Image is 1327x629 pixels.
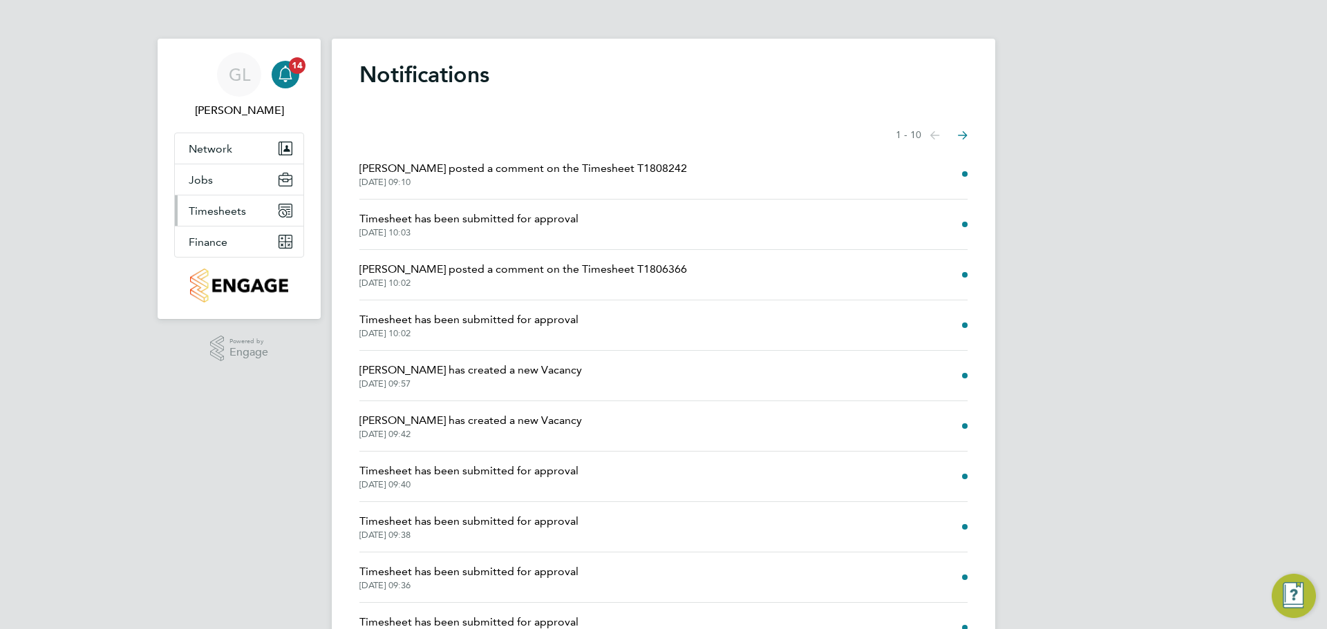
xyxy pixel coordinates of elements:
span: [PERSON_NAME] has created a new Vacancy [359,412,582,429]
span: [DATE] 10:02 [359,328,578,339]
span: Timesheet has been submitted for approval [359,513,578,530]
span: Jobs [189,173,213,186]
span: [DATE] 09:57 [359,378,582,389]
a: [PERSON_NAME] posted a comment on the Timesheet T1808242[DATE] 09:10 [359,160,687,188]
span: [DATE] 09:38 [359,530,578,541]
span: 1 - 10 [896,128,921,142]
span: Timesheets [189,204,246,217]
span: Timesheet has been submitted for approval [359,463,578,479]
span: Engage [229,347,268,358]
span: Network [189,142,232,155]
a: Powered byEngage [210,336,269,362]
button: Network [175,133,303,164]
span: [PERSON_NAME] has created a new Vacancy [359,362,582,378]
h1: Notifications [359,61,968,88]
a: [PERSON_NAME] has created a new Vacancy[DATE] 09:42 [359,412,582,440]
a: Timesheet has been submitted for approval[DATE] 09:40 [359,463,578,490]
span: [PERSON_NAME] posted a comment on the Timesheet T1806366 [359,261,687,278]
button: Timesheets [175,195,303,226]
nav: Main navigation [158,39,321,319]
a: GL[PERSON_NAME] [174,52,304,119]
a: Timesheet has been submitted for approval[DATE] 10:03 [359,211,578,238]
span: [PERSON_NAME] posted a comment on the Timesheet T1808242 [359,160,687,177]
a: Timesheet has been submitted for approval[DATE] 10:02 [359,311,578,339]
img: countryside-properties-logo-retina.png [190,269,288,302]
a: [PERSON_NAME] has created a new Vacancy[DATE] 09:57 [359,362,582,389]
button: Engage Resource Center [1272,574,1316,618]
button: Jobs [175,164,303,195]
span: 14 [289,57,305,74]
span: [DATE] 09:40 [359,479,578,490]
nav: Select page of notifications list [896,122,968,149]
a: 14 [272,52,299,97]
span: Timesheet has been submitted for approval [359,563,578,580]
a: Timesheet has been submitted for approval[DATE] 09:38 [359,513,578,541]
span: [DATE] 10:02 [359,278,687,289]
span: [DATE] 09:42 [359,429,582,440]
a: Go to home page [174,269,304,302]
span: Timesheet has been submitted for approval [359,311,578,328]
span: Powered by [229,336,268,347]
span: [DATE] 10:03 [359,227,578,238]
span: [DATE] 09:10 [359,177,687,188]
span: [DATE] 09:36 [359,580,578,591]
a: Timesheet has been submitted for approval[DATE] 09:36 [359,563,578,591]
span: Finance [189,235,227,249]
span: Timesheet has been submitted for approval [359,211,578,227]
a: [PERSON_NAME] posted a comment on the Timesheet T1806366[DATE] 10:02 [359,261,687,289]
span: Grace Ley [174,102,304,119]
span: GL [229,66,250,84]
button: Finance [175,226,303,257]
